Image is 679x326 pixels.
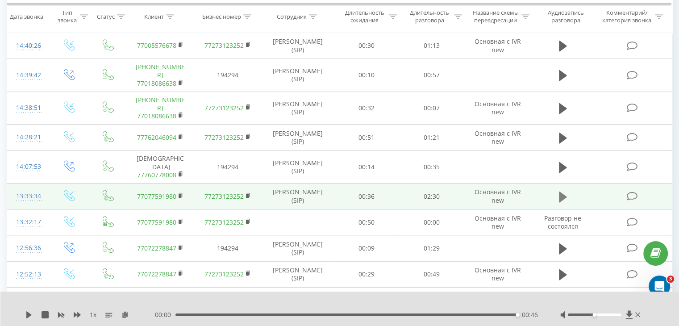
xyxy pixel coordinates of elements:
td: 01:13 [399,33,464,59]
td: [PERSON_NAME] (SIP) [262,261,334,287]
iframe: Intercom live chat [649,276,670,297]
td: 00:30 [334,33,399,59]
div: 14:40:26 [16,37,40,54]
td: 00:36 [399,287,464,313]
div: 13:33:34 [16,188,40,205]
td: 00:57 [399,59,464,92]
td: [DEMOGRAPHIC_DATA] [126,150,194,184]
a: 77072278847 [137,270,176,278]
a: 77273123252 [204,104,244,112]
div: Длительность ожидания [342,9,387,25]
td: 00:50 [334,209,399,235]
td: [PERSON_NAME] (SIP) [262,125,334,150]
td: 00:15 [334,287,399,313]
a: 77077591980 [137,218,176,226]
td: Основная с IVR new [464,209,531,235]
div: 14:28:21 [16,129,40,146]
td: Основная с IVR new [464,125,531,150]
div: Бизнес номер [202,13,241,21]
td: [PERSON_NAME] (SIP) [262,235,334,261]
div: Тип звонка [56,9,77,25]
div: Accessibility label [592,313,596,317]
td: 02:30 [399,184,464,209]
td: [PERSON_NAME] (SIP) [262,150,334,184]
td: 00:14 [334,150,399,184]
div: Accessibility label [516,313,520,317]
a: 77018086638 [137,79,176,88]
div: Название схемы переадресации [472,9,519,25]
a: 77072278847 [137,244,176,252]
td: 194294 [194,59,261,92]
td: 194294 [194,150,261,184]
td: 01:29 [399,235,464,261]
span: 3 [667,276,674,283]
td: Основная с IVR new [464,261,531,287]
div: Клиент [144,13,164,21]
td: [PERSON_NAME] (SIP) [262,59,334,92]
td: Основная с IVR new [464,33,531,59]
td: 00:00 [399,209,464,235]
div: 14:39:42 [16,67,40,84]
td: 194294 [194,235,261,261]
div: 14:38:51 [16,99,40,117]
td: 194294 [194,287,261,313]
td: 00:51 [334,125,399,150]
td: 00:49 [399,261,464,287]
td: [PERSON_NAME] (SIP) [262,287,334,313]
a: 77762046094 [137,133,176,142]
a: [PHONE_NUMBER] [136,96,185,112]
div: Комментарий/категория звонка [600,9,653,25]
span: Разговор не состоялся [544,214,581,230]
span: 00:46 [522,310,538,319]
td: 00:07 [399,92,464,125]
a: 77760778008 [137,171,176,179]
div: 12:52:13 [16,266,40,283]
td: [PERSON_NAME] (SIP) [262,184,334,209]
div: Статус [97,13,115,21]
div: Сотрудник [277,13,307,21]
div: 12:56:36 [16,239,40,257]
span: 00:00 [155,310,175,319]
a: 77273123252 [204,41,244,50]
a: 77077591980 [137,192,176,201]
td: 00:29 [334,261,399,287]
td: 00:10 [334,59,399,92]
a: 77273123252 [204,192,244,201]
td: 01:21 [399,125,464,150]
td: 00:09 [334,235,399,261]
a: [PHONE_NUMBER] [136,63,185,79]
td: [PERSON_NAME] (SIP) [262,33,334,59]
td: [PERSON_NAME] (SIP) [262,92,334,125]
a: 77273123252 [204,133,244,142]
div: Длительность разговора [407,9,452,25]
td: 00:36 [334,184,399,209]
td: Основная с IVR new [464,92,531,125]
a: 77005576678 [137,41,176,50]
a: 77273123252 [204,218,244,226]
div: 14:07:53 [16,158,40,176]
a: 77018086638 [137,112,176,120]
div: 13:32:17 [16,213,40,231]
td: 00:32 [334,92,399,125]
a: 77273123252 [204,270,244,278]
div: Аудиозапись разговора [540,9,592,25]
span: 1 x [90,310,96,319]
td: 00:35 [399,150,464,184]
div: Дата звонка [10,13,43,21]
td: Основная с IVR new [464,184,531,209]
